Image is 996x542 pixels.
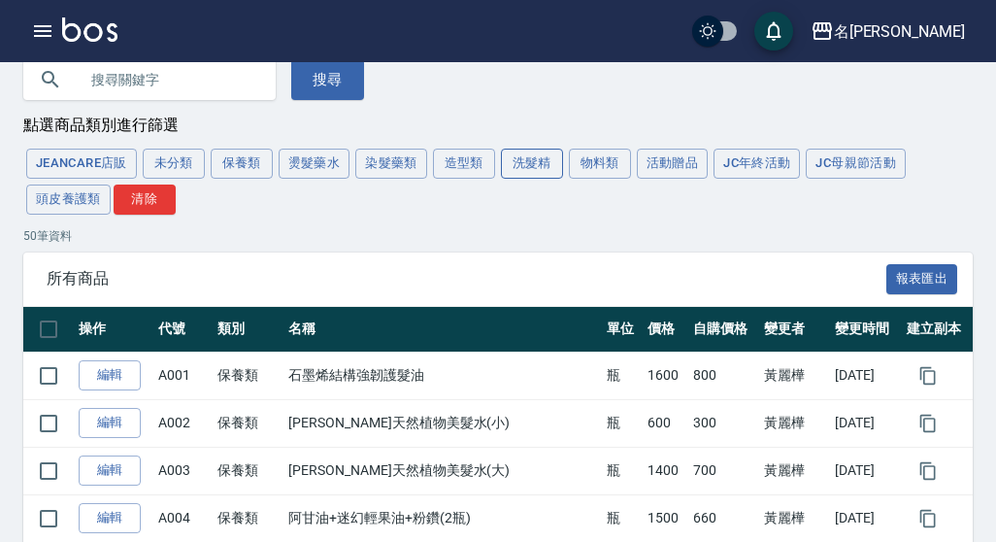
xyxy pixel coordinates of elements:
[211,149,273,179] button: 保養類
[291,59,364,100] button: 搜尋
[602,494,643,542] td: 瓶
[643,447,688,494] td: 1400
[283,307,602,353] th: 名稱
[759,399,830,447] td: 黃麗樺
[283,494,602,542] td: 阿甘油+迷幻輕果油+粉鑽(2瓶)
[213,352,283,399] td: 保養類
[643,352,688,399] td: 1600
[688,352,759,399] td: 800
[47,269,886,288] span: 所有商品
[759,447,830,494] td: 黃麗樺
[79,408,141,438] a: 編輯
[23,227,973,245] p: 50 筆資料
[830,399,901,447] td: [DATE]
[62,17,117,42] img: Logo
[759,307,830,353] th: 變更者
[830,447,901,494] td: [DATE]
[213,399,283,447] td: 保養類
[602,352,643,399] td: 瓶
[886,264,958,294] button: 報表匯出
[759,352,830,399] td: 黃麗樺
[688,447,759,494] td: 700
[759,494,830,542] td: 黃麗樺
[714,149,800,179] button: JC年終活動
[433,149,495,179] button: 造型類
[602,399,643,447] td: 瓶
[803,12,973,51] button: 名[PERSON_NAME]
[283,399,602,447] td: [PERSON_NAME]天然植物美髮水(小)
[78,53,260,106] input: 搜尋關鍵字
[643,399,688,447] td: 600
[688,307,759,353] th: 自購價格
[143,149,205,179] button: 未分類
[569,149,631,179] button: 物料類
[213,447,283,494] td: 保養類
[643,307,688,353] th: 價格
[26,149,137,179] button: JeanCare店販
[213,494,283,542] td: 保養類
[153,352,213,399] td: A001
[279,149,350,179] button: 燙髮藥水
[602,447,643,494] td: 瓶
[806,149,906,179] button: JC母親節活動
[834,19,965,44] div: 名[PERSON_NAME]
[283,447,602,494] td: [PERSON_NAME]天然植物美髮水(大)
[26,185,111,215] button: 頭皮養護類
[501,149,563,179] button: 洗髮精
[688,494,759,542] td: 660
[153,494,213,542] td: A004
[79,456,141,486] a: 編輯
[153,447,213,494] td: A003
[213,307,283,353] th: 類別
[23,116,973,136] div: 點選商品類別進行篩選
[153,399,213,447] td: A002
[153,307,213,353] th: 代號
[830,494,901,542] td: [DATE]
[355,149,427,179] button: 染髮藥類
[637,149,709,179] button: 活動贈品
[74,307,153,353] th: 操作
[688,399,759,447] td: 300
[886,268,958,287] a: 報表匯出
[902,307,973,353] th: 建立副本
[79,360,141,390] a: 編輯
[283,352,602,399] td: 石墨烯結構強韌護髮油
[754,12,793,51] button: save
[602,307,643,353] th: 單位
[79,503,141,533] a: 編輯
[643,494,688,542] td: 1500
[830,352,901,399] td: [DATE]
[830,307,901,353] th: 變更時間
[114,185,176,215] button: 清除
